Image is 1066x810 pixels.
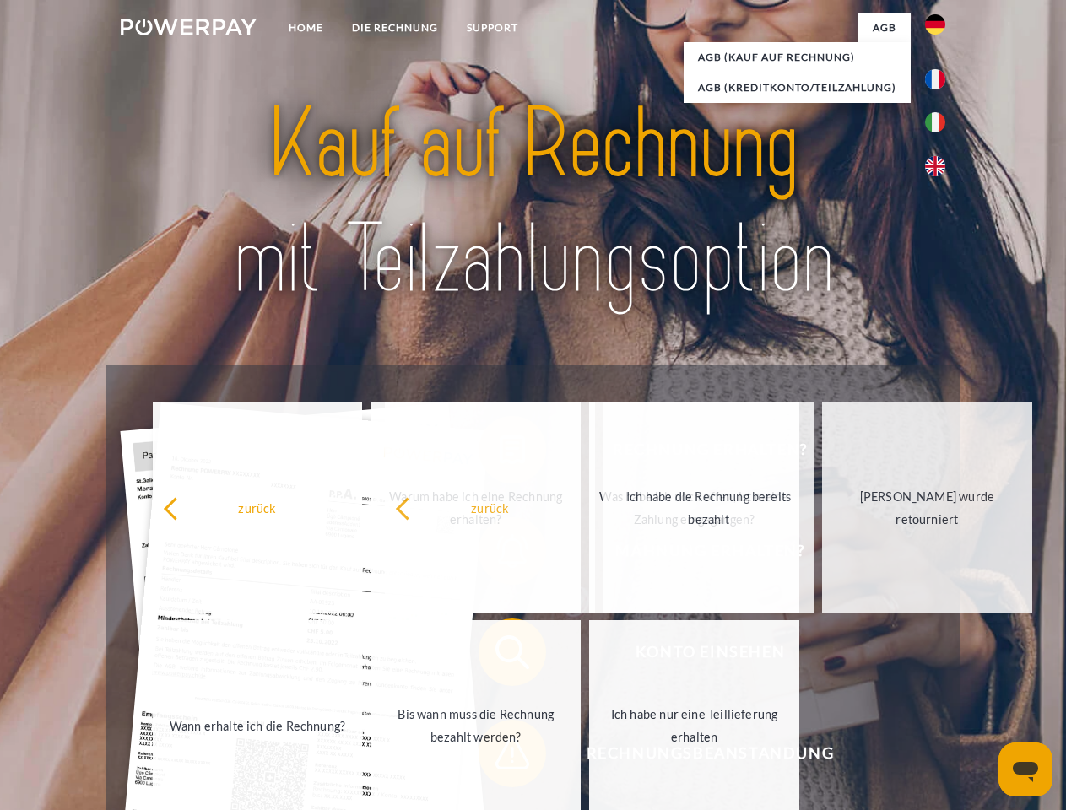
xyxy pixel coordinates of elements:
[163,714,353,737] div: Wann erhalte ich die Rechnung?
[599,703,789,748] div: Ich habe nur eine Teillieferung erhalten
[925,69,945,89] img: fr
[925,14,945,35] img: de
[684,42,911,73] a: AGB (Kauf auf Rechnung)
[858,13,911,43] a: agb
[832,485,1022,531] div: [PERSON_NAME] wurde retourniert
[925,156,945,176] img: en
[163,496,353,519] div: zurück
[338,13,452,43] a: DIE RECHNUNG
[121,19,257,35] img: logo-powerpay-white.svg
[395,496,585,519] div: zurück
[161,81,905,323] img: title-powerpay_de.svg
[274,13,338,43] a: Home
[614,485,804,531] div: Ich habe die Rechnung bereits bezahlt
[381,703,571,748] div: Bis wann muss die Rechnung bezahlt werden?
[684,73,911,103] a: AGB (Kreditkonto/Teilzahlung)
[925,112,945,132] img: it
[998,742,1052,796] iframe: Schaltfläche zum Öffnen des Messaging-Fensters
[452,13,533,43] a: SUPPORT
